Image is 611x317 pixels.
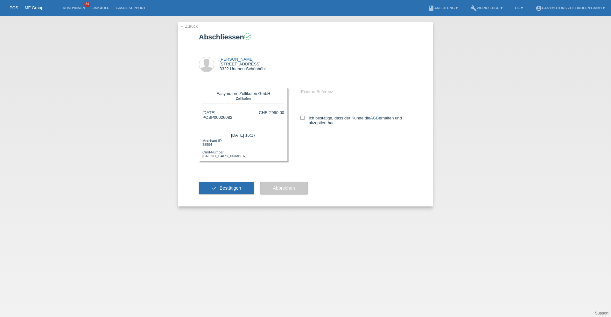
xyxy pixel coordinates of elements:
[199,182,254,194] button: check Bestätigen
[202,131,284,138] div: [DATE] 16:17
[220,185,241,191] span: Bestätigen
[199,33,412,41] h1: Abschliessen
[470,5,477,11] i: build
[259,110,284,115] div: CHF 2'990.00
[204,96,283,100] div: Zollikofen
[10,5,43,10] a: POS — MF Group
[204,91,283,96] div: Easymotors Zollikofen GmbH
[428,5,434,11] i: book
[202,110,232,125] div: [DATE] POSP00026082
[273,185,295,191] span: Abbrechen
[595,311,608,315] a: Support
[245,34,250,39] i: check
[212,185,217,191] i: check
[88,6,112,10] a: Einkäufe
[180,24,198,29] a: ← Zurück
[220,57,254,62] a: [PERSON_NAME]
[532,6,608,10] a: account_circleEasymotors Zollikofen GmbH ▾
[202,138,284,158] div: Merchant-ID: 38594 Card-Number: [CREDIT_CARD_NUMBER]
[300,116,412,125] label: Ich bestätige, dass der Kunde die erhalten und akzeptiert hat.
[113,6,149,10] a: E-Mail Support
[467,6,506,10] a: buildWerkzeuge ▾
[84,2,90,7] span: 34
[260,182,308,194] button: Abbrechen
[512,6,526,10] a: DE ▾
[370,116,379,120] a: AGB
[220,57,266,71] div: [STREET_ADDRESS] 3322 Urtenen-Schönbühl
[60,6,88,10] a: Kund*innen
[425,6,461,10] a: bookAnleitung ▾
[536,5,542,11] i: account_circle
